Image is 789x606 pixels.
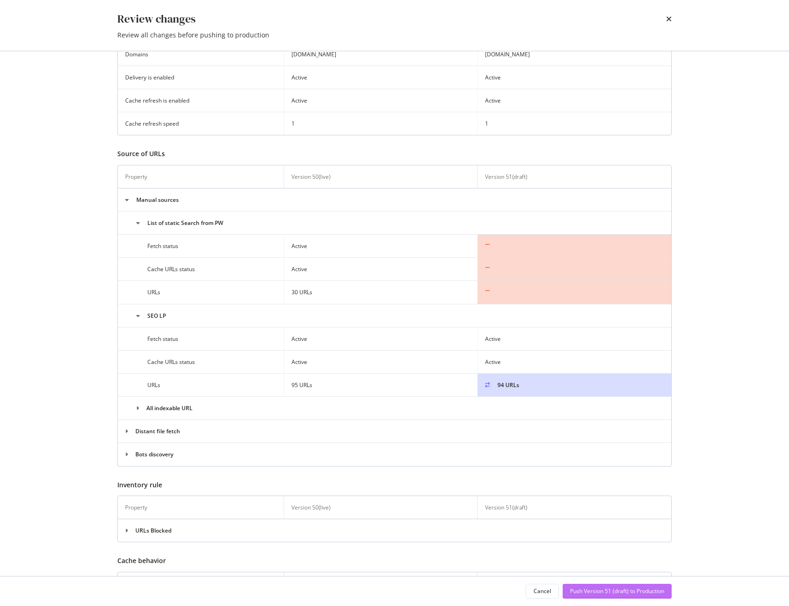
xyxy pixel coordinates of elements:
td: List of static Search from PW [118,212,671,235]
th: Property [118,165,284,188]
td: Active [284,258,477,281]
th: Version 50 ( live ) [284,496,477,519]
td: 95 URLs [284,374,477,397]
td: URLs Blocked [118,519,671,542]
td: Active [478,66,671,89]
div: 94 URLs [485,381,664,389]
th: Version 51 ( draft ) [478,165,671,188]
td: Distant file fetch [118,420,671,443]
td: URLs [118,281,284,304]
td: Active [478,350,671,373]
td: Active [284,235,477,258]
td: 1 [478,112,671,135]
td: Fetch status [118,235,284,258]
td: Active [284,66,477,89]
td: Domains [118,42,284,66]
td: 30 URLs [284,281,477,304]
td: Cache URLs status [118,350,284,373]
td: [DOMAIN_NAME] [284,42,477,66]
td: Cache refresh is enabled [118,89,284,112]
td: URLs [118,374,284,397]
td: Cache refresh speed [118,112,284,135]
button: Push Version 51 (draft) to Production [563,584,672,599]
td: 1 [284,112,477,135]
div: Cancel [534,587,551,595]
div: times [666,11,672,27]
td: Delivery is enabled [118,66,284,89]
td: Fetch status [118,327,284,350]
th: Version 50 ( live ) [284,572,477,595]
td: Cache URLs status [118,258,284,281]
td: Active [284,89,477,112]
h3: Inventory rule [117,481,672,488]
th: Version 50 ( live ) [284,165,477,188]
th: Version 51 ( draft ) [478,572,671,595]
button: Cancel [526,584,559,599]
td: Active [478,89,671,112]
td: Active [478,327,671,350]
td: Manual sources [118,188,671,211]
td: All indexable URL [118,397,671,420]
td: Active [284,327,477,350]
td: SEO LP [118,304,671,327]
div: Review all changes before pushing to production [117,30,672,40]
th: Property [118,572,284,595]
th: Version 51 ( draft ) [478,496,671,519]
div: Push Version 51 (draft) to Production [570,587,664,595]
h3: Source of URLs [117,150,672,157]
h3: Cache behavior [117,557,672,564]
td: [DOMAIN_NAME] [478,42,671,66]
td: Bots discovery [118,443,671,466]
div: Review changes [117,11,195,27]
th: Property [118,496,284,519]
td: Active [284,350,477,373]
